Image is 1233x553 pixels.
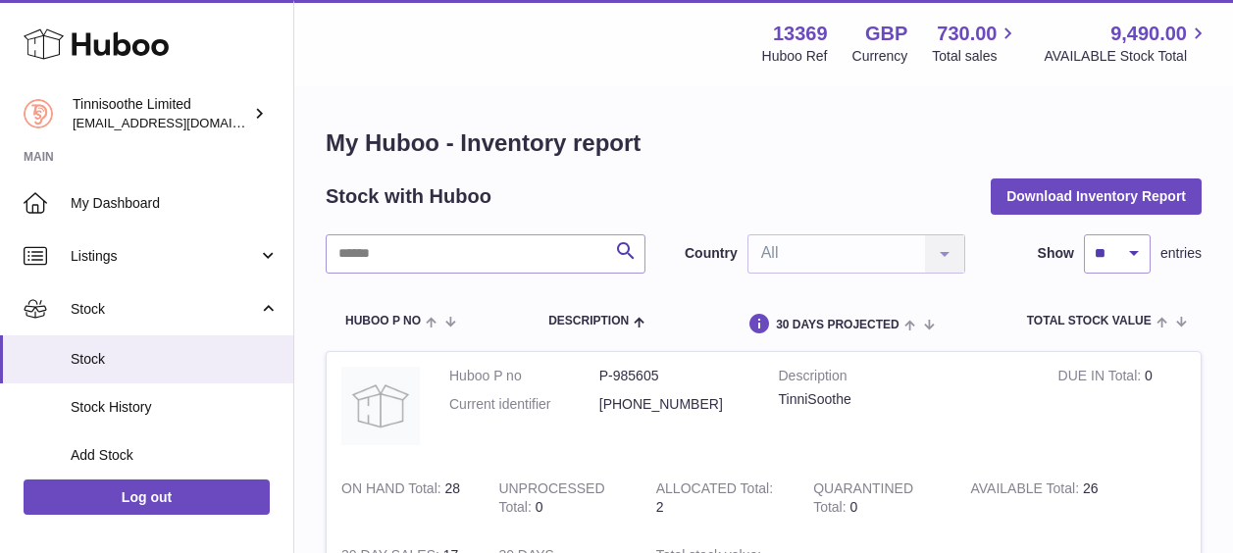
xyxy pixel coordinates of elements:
span: Stock [71,300,258,319]
span: AVAILABLE Stock Total [1044,47,1209,66]
dd: P-985605 [599,367,749,385]
span: entries [1160,244,1202,263]
span: Description [548,315,629,327]
strong: ALLOCATED Total [656,480,773,501]
div: Currency [852,47,908,66]
label: Country [685,244,738,263]
img: product image [341,367,420,445]
strong: AVAILABLE Total [971,480,1083,501]
span: Stock [71,350,279,369]
td: 0 [484,465,641,531]
strong: Description [779,367,1029,390]
span: Add Stock [71,446,279,465]
img: team@tinnisoothe.com [24,99,53,128]
span: 9,490.00 [1110,21,1187,47]
div: Huboo Ref [762,47,828,66]
span: 30 DAYS PROJECTED [776,319,899,331]
span: Total sales [932,47,1019,66]
span: Listings [71,247,258,266]
td: 2 [642,465,798,531]
span: 0 [849,499,857,515]
strong: DUE IN Total [1058,368,1145,388]
span: Huboo P no [345,315,421,327]
span: Total stock value [1027,315,1152,327]
div: Tinnisoothe Limited [73,95,249,132]
strong: UNPROCESSED Total [498,480,604,520]
a: 730.00 Total sales [932,21,1019,66]
td: 26 [956,465,1113,531]
dt: Huboo P no [449,367,599,385]
h2: Stock with Huboo [326,183,491,210]
strong: GBP [865,21,907,47]
span: My Dashboard [71,194,279,213]
strong: ON HAND Total [341,480,445,501]
a: 9,490.00 AVAILABLE Stock Total [1044,21,1209,66]
strong: 13369 [773,21,828,47]
span: Stock History [71,398,279,417]
dt: Current identifier [449,395,599,414]
strong: QUARANTINED Total [813,480,913,520]
label: Show [1038,244,1074,263]
td: 0 [1044,352,1201,465]
button: Download Inventory Report [991,178,1202,214]
a: Log out [24,479,270,515]
span: [EMAIL_ADDRESS][DOMAIN_NAME] [73,115,288,130]
h1: My Huboo - Inventory report [326,127,1202,159]
dd: [PHONE_NUMBER] [599,395,749,414]
td: 28 [327,465,484,531]
span: 730.00 [937,21,997,47]
div: TinniSoothe [779,390,1029,409]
